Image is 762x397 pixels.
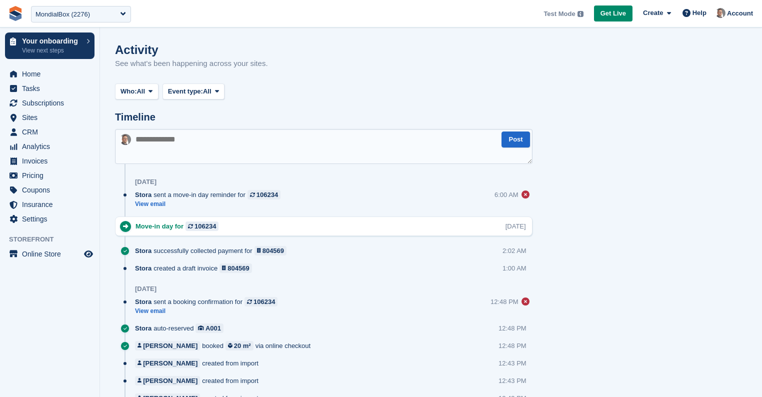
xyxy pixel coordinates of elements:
[22,46,81,55] p: View next steps
[135,263,257,273] div: created a draft invoice
[195,323,223,333] a: A001
[135,263,151,273] span: Stora
[5,183,94,197] a: menu
[143,376,197,385] div: [PERSON_NAME]
[135,376,263,385] div: created from import
[643,8,663,18] span: Create
[5,96,94,110] a: menu
[22,81,82,95] span: Tasks
[115,83,158,100] button: Who: All
[5,247,94,261] a: menu
[5,81,94,95] a: menu
[168,86,203,96] span: Event type:
[227,263,249,273] div: 804569
[82,248,94,260] a: Preview store
[136,86,145,96] span: All
[120,86,136,96] span: Who:
[543,9,575,19] span: Test Mode
[185,221,218,231] a: 106234
[5,67,94,81] a: menu
[5,139,94,153] a: menu
[120,134,131,145] img: Sebastien Bonnier
[498,341,526,350] div: 12:48 PM
[22,96,82,110] span: Subscriptions
[135,246,291,255] div: successfully collected payment for
[135,178,156,186] div: [DATE]
[253,297,275,306] div: 106234
[162,83,224,100] button: Event type: All
[135,358,263,368] div: created from import
[5,32,94,59] a: Your onboarding View next steps
[22,183,82,197] span: Coupons
[727,8,753,18] span: Account
[143,358,197,368] div: [PERSON_NAME]
[225,341,253,350] a: 20 m²
[22,168,82,182] span: Pricing
[501,131,529,148] button: Post
[135,323,228,333] div: auto-reserved
[22,110,82,124] span: Sites
[22,67,82,81] span: Home
[9,234,99,244] span: Storefront
[490,297,518,306] div: 12:48 PM
[244,297,277,306] a: 106234
[5,168,94,182] a: menu
[135,341,315,350] div: booked via online checkout
[498,358,526,368] div: 12:43 PM
[577,11,583,17] img: icon-info-grey-7440780725fd019a000dd9b08b2336e03edf1995a4989e88bcd33f0948082b44.svg
[135,307,282,315] a: View email
[135,358,200,368] a: [PERSON_NAME]
[115,43,268,56] h1: Activity
[135,341,200,350] a: [PERSON_NAME]
[498,323,526,333] div: 12:48 PM
[5,154,94,168] a: menu
[135,376,200,385] a: [PERSON_NAME]
[254,246,287,255] a: 804569
[135,190,151,199] span: Stora
[22,139,82,153] span: Analytics
[5,212,94,226] a: menu
[22,212,82,226] span: Settings
[22,197,82,211] span: Insurance
[247,190,280,199] a: 106234
[205,323,221,333] div: A001
[115,58,268,69] p: See what's been happening across your sites.
[715,8,725,18] img: Sebastien Bonnier
[256,190,278,199] div: 106234
[8,6,23,21] img: stora-icon-8386f47178a22dfd0bd8f6a31ec36ba5ce8667c1dd55bd0f319d3a0aa187defe.svg
[502,246,526,255] div: 2:02 AM
[22,154,82,168] span: Invoices
[5,125,94,139] a: menu
[135,200,285,208] a: View email
[5,197,94,211] a: menu
[22,37,81,44] p: Your onboarding
[194,221,216,231] div: 106234
[135,297,151,306] span: Stora
[498,376,526,385] div: 12:43 PM
[600,8,626,18] span: Get Live
[143,341,197,350] div: [PERSON_NAME]
[262,246,284,255] div: 804569
[502,263,526,273] div: 1:00 AM
[135,323,151,333] span: Stora
[22,125,82,139] span: CRM
[135,297,282,306] div: sent a booking confirmation for
[203,86,211,96] span: All
[22,247,82,261] span: Online Store
[692,8,706,18] span: Help
[5,110,94,124] a: menu
[135,285,156,293] div: [DATE]
[594,5,632,22] a: Get Live
[505,221,526,231] div: [DATE]
[35,9,90,19] div: MondialBox (2276)
[115,111,155,123] h2: Timeline
[494,190,518,199] div: 6:00 AM
[234,341,251,350] div: 20 m²
[135,190,285,199] div: sent a move-in day reminder for
[135,221,223,231] div: Move-in day for
[135,246,151,255] span: Stora
[219,263,252,273] a: 804569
